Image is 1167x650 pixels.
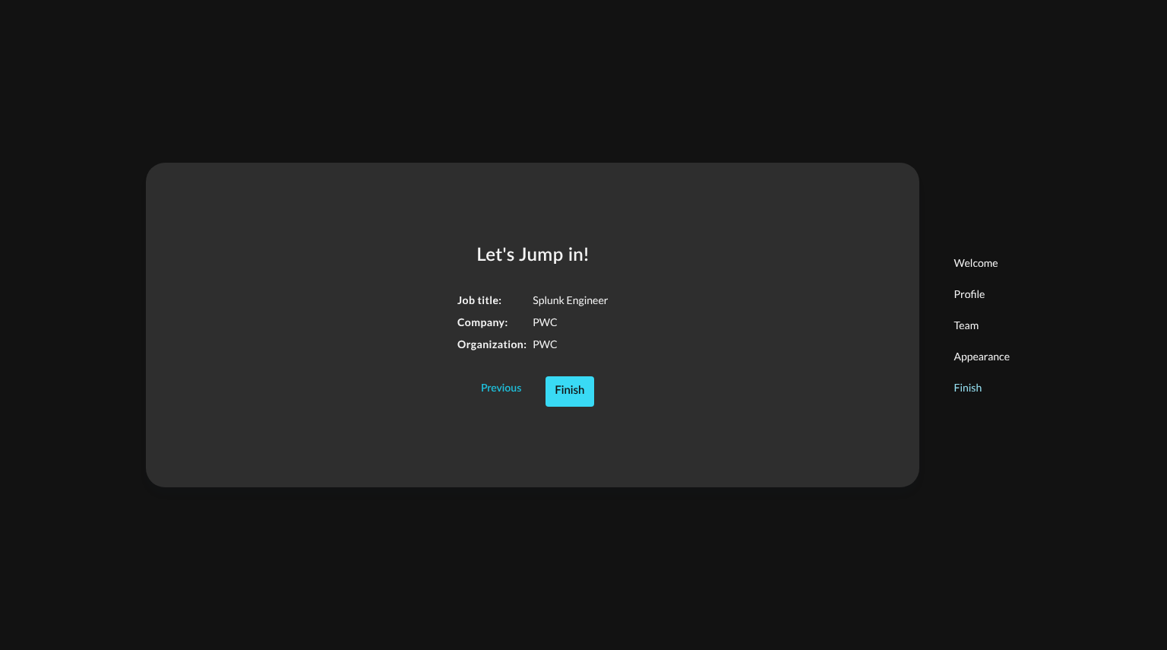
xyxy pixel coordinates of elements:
[954,317,1010,333] p: Team
[457,337,527,352] h5: Organization:
[954,348,1010,364] p: Appearance
[533,292,608,308] p: Splunk Engineer
[533,336,608,352] p: PWC
[533,314,608,330] p: PWC
[546,376,593,407] button: Finish
[954,286,1010,302] p: Profile
[954,255,1010,271] p: Welcome
[472,376,530,401] button: Previous
[433,243,632,268] h2: Let's Jump in!
[954,379,1010,395] p: Finish
[457,315,527,330] h5: Company:
[457,293,527,308] h5: Job title:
